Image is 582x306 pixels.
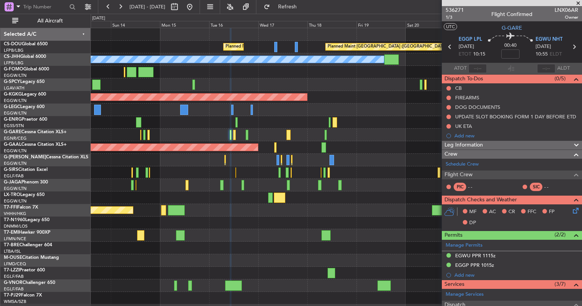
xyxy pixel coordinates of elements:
div: Add new [454,132,578,139]
span: FP [549,208,555,216]
span: LNX06AR [555,6,578,14]
a: EGSS/STN [4,123,24,129]
a: EGLF/FAB [4,286,24,292]
a: LTBA/ISL [4,249,21,254]
button: All Aircraft [8,15,83,27]
div: Planned Maint [GEOGRAPHIC_DATA] ([GEOGRAPHIC_DATA]) [328,41,448,53]
span: T7-FFI [4,205,17,210]
a: WMSA/SZB [4,299,26,304]
span: G-GAAL [4,142,21,147]
span: LX-TRO [4,193,20,197]
span: G-SIRS [4,167,18,172]
a: EGGW/LTN [4,110,27,116]
span: Refresh [272,4,304,10]
span: Dispatch To-Dos [444,75,483,83]
a: G-GARECessna Citation XLS+ [4,130,67,134]
a: G-[PERSON_NAME]Cessna Citation XLS [4,155,88,159]
div: Mon 15 [160,21,209,28]
span: ATOT [454,65,467,72]
span: G-LEGC [4,105,20,109]
span: EGWU NHT [536,36,563,43]
div: UK ETA [455,123,472,129]
a: Manage Permits [446,242,483,249]
span: Services [444,280,464,289]
span: G-ENRG [4,117,22,122]
span: G-FOMO [4,67,23,72]
span: ALDT [557,65,570,72]
span: (0/5) [555,75,566,83]
span: Leg Information [444,141,483,150]
span: [DATE] - [DATE] [130,3,165,10]
a: Manage Services [446,291,484,298]
a: Schedule Crew [446,161,479,168]
span: G-[PERSON_NAME] [4,155,46,159]
div: Add new [454,272,578,278]
a: DNMM/LOS [4,223,27,229]
div: Flight Confirmed [491,10,532,18]
div: EGWU PPR 1115z [455,252,496,259]
span: G-KGKG [4,92,22,97]
span: AC [489,208,496,216]
div: [DATE] [92,15,105,22]
a: EGGW/LTN [4,198,27,204]
span: T7-EMI [4,230,19,235]
div: PIC [454,183,466,191]
span: Permits [444,231,462,240]
a: G-ENRGPraetor 600 [4,117,47,122]
a: LFMN/NCE [4,236,26,242]
div: CB [455,85,462,91]
div: Tue 16 [209,21,258,28]
a: G-VNORChallenger 650 [4,280,55,285]
div: Sat 20 [406,21,455,28]
span: 1/3 [446,14,464,21]
div: Thu 18 [307,21,357,28]
button: Refresh [260,1,306,13]
div: - - [468,183,485,190]
span: G-VNOR [4,280,22,285]
a: EGGW/LTN [4,186,27,191]
a: T7-PJ29Falcon 7X [4,293,42,298]
a: CS-DOUGlobal 6500 [4,42,48,46]
div: FIREARMS [455,94,479,101]
a: EGLF/FAB [4,173,24,179]
a: G-SIRSCitation Excel [4,167,48,172]
span: 10:15 [473,51,485,58]
span: CS-DOU [4,42,22,46]
a: EGNR/CEG [4,135,27,141]
a: G-LEGCLegacy 600 [4,105,45,109]
span: All Aircraft [20,18,80,24]
span: T7-PJ29 [4,293,21,298]
span: ELDT [550,51,562,58]
span: CS-JHH [4,54,20,59]
a: LGAV/ATH [4,85,24,91]
span: [DATE] [536,43,551,51]
div: Planned Maint [GEOGRAPHIC_DATA] ([GEOGRAPHIC_DATA]) [225,41,345,53]
span: ETOT [459,51,471,58]
a: T7-EMIHawker 900XP [4,230,50,235]
a: LFPB/LBG [4,48,24,53]
a: T7-LZZIPraetor 600 [4,268,45,273]
input: --:-- [468,64,487,73]
a: EGGW/LTN [4,98,27,104]
div: Sun 14 [111,21,160,28]
a: LFPB/LBG [4,60,24,66]
span: MF [469,208,476,216]
a: EGGW/LTN [4,148,27,154]
a: T7-BREChallenger 604 [4,243,52,247]
div: DOG DOCUMENTS [455,104,500,110]
a: G-KGKGLegacy 600 [4,92,46,97]
button: UTC [444,23,457,30]
a: T7-N1960Legacy 650 [4,218,50,222]
span: 10:55 [536,51,548,58]
a: EGLF/FAB [4,274,24,279]
span: M-OUSE [4,255,22,260]
a: LX-TROLegacy 650 [4,193,45,197]
span: FFC [528,208,536,216]
div: UPDATE SLOT BOOKING FORM 1 DAY BEFORE ETD [455,113,576,120]
a: T7-FFIFalcon 7X [4,205,38,210]
a: CS-JHHGlobal 6000 [4,54,46,59]
a: VHHH/HKG [4,211,26,217]
input: Trip Number [23,1,67,13]
div: SIC [530,183,542,191]
a: EGGW/LTN [4,161,27,166]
